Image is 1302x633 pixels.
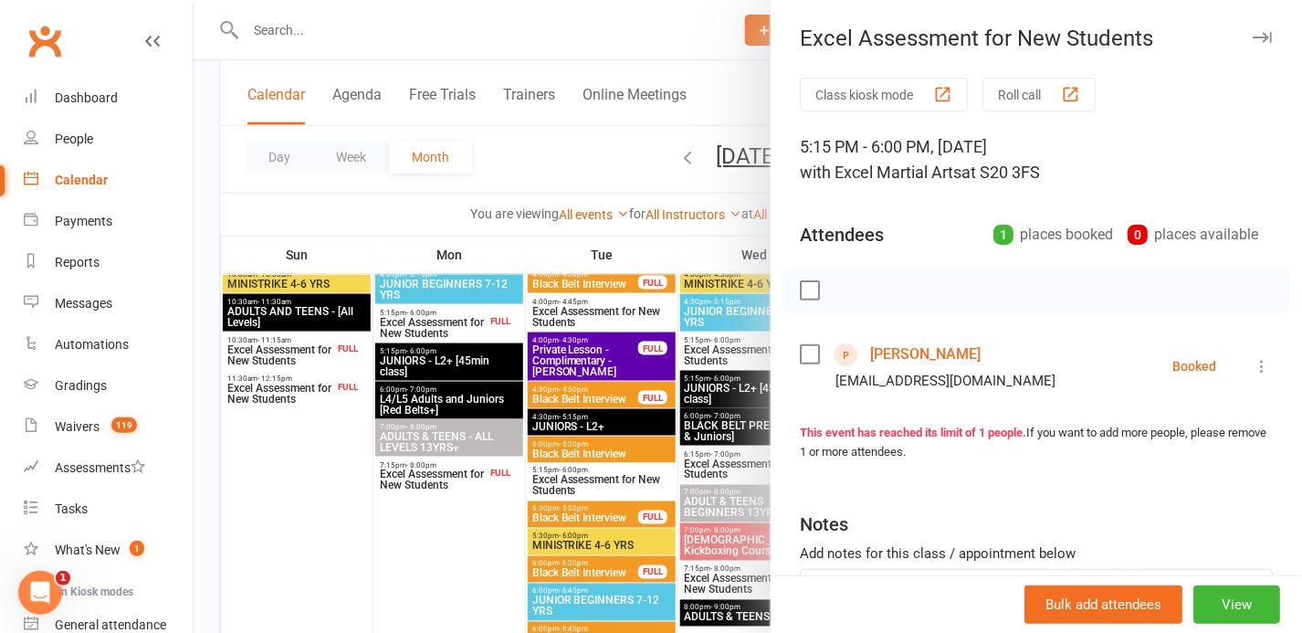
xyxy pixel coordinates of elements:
div: Assessments [55,460,145,475]
iframe: Intercom live chat [18,571,62,615]
button: Roll call [982,78,1096,111]
a: [PERSON_NAME] [870,340,981,369]
strong: This event has reached its limit of 1 people. [800,426,1026,439]
div: 1 [993,225,1013,245]
button: Bulk add attendees [1024,586,1182,624]
div: Add notes for this class / appointment below [800,543,1273,564]
div: Automations [55,337,129,352]
a: Messages [24,283,193,324]
a: People [24,119,193,160]
div: What's New [55,543,121,557]
div: Attendees [800,222,884,248]
a: Reports [24,242,193,283]
button: View [1193,586,1280,624]
div: Booked [1172,360,1216,373]
div: Messages [55,296,112,311]
span: 119 [111,417,137,433]
span: at S20 3FS [961,163,1040,182]
span: 1 [130,541,144,556]
div: If you want to add more people, please remove 1 or more attendees. [800,424,1273,462]
div: Dashboard [55,90,118,105]
div: places booked [993,222,1113,248]
a: Clubworx [22,18,68,64]
span: with Excel Martial Arts [800,163,961,182]
div: General attendance [55,617,166,632]
div: places available [1128,222,1258,248]
span: 1 [56,571,70,586]
a: Dashboard [24,78,193,119]
div: Reports [55,255,100,269]
a: Assessments [24,448,193,489]
a: What's New1 [24,530,193,571]
div: 0 [1128,225,1148,245]
div: Notes [800,512,848,537]
div: Waivers [55,419,100,434]
a: Automations [24,324,193,365]
a: Calendar [24,160,193,201]
div: Payments [55,214,112,228]
a: Waivers 119 [24,406,193,448]
div: Excel Assessment for New Students [771,26,1302,51]
div: People [55,132,93,146]
a: Gradings [24,365,193,406]
button: Class kiosk mode [800,78,968,111]
div: Gradings [55,378,107,393]
div: Calendar [55,173,108,187]
a: Payments [24,201,193,242]
a: Tasks [24,489,193,530]
div: 5:15 PM - 6:00 PM, [DATE] [800,134,1273,185]
div: [EMAIL_ADDRESS][DOMAIN_NAME] [835,369,1055,393]
div: Tasks [55,501,88,516]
